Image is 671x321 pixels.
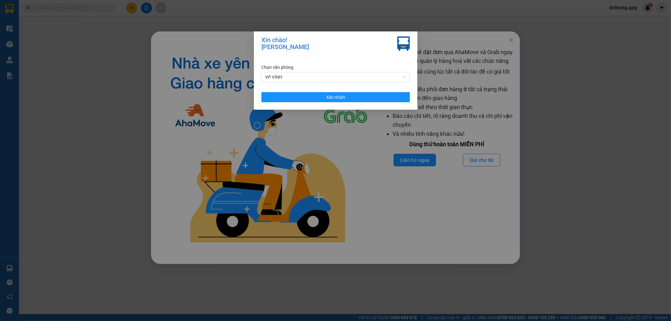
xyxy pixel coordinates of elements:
[265,72,406,82] span: VP VINH
[261,64,410,71] div: Chọn văn phòng
[326,94,345,101] span: Xác nhận
[397,36,410,51] img: vxr-icon
[261,92,410,102] button: Xác nhận
[261,36,309,51] div: Xin chào! [PERSON_NAME]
